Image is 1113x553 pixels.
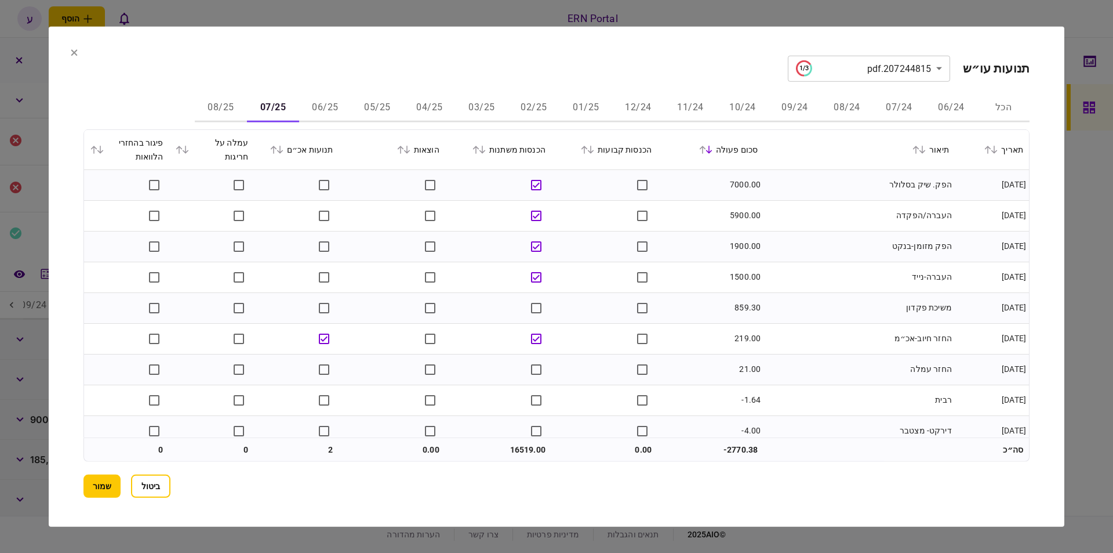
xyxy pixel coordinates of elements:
[508,94,560,122] button: 02/25
[763,385,955,415] td: רבית
[821,94,873,122] button: 08/24
[657,354,763,385] td: 21.00
[763,262,955,292] td: העברה-נייד
[456,94,508,122] button: 03/25
[83,475,121,498] button: שמור
[769,94,821,122] button: 09/24
[169,438,254,461] td: 0
[657,169,763,200] td: 7000.00
[663,142,758,156] div: סכום פעולה
[955,169,1029,200] td: [DATE]
[796,60,932,77] div: 207244815.pdf
[195,94,247,122] button: 08/25
[955,415,1029,446] td: [DATE]
[955,323,1029,354] td: [DATE]
[925,94,977,122] button: 06/24
[657,231,763,262] td: 1900.00
[657,262,763,292] td: 1500.00
[557,142,652,156] div: הכנסות קבועות
[664,94,716,122] button: 11/24
[299,94,351,122] button: 06/25
[955,200,1029,231] td: [DATE]
[254,438,339,461] td: 2
[763,200,955,231] td: העברה/הפקדה
[131,475,170,498] button: ביטול
[763,169,955,200] td: הפק. שיק בסלולר
[955,292,1029,323] td: [DATE]
[955,354,1029,385] td: [DATE]
[955,438,1029,461] td: סה״כ
[345,142,439,156] div: הוצאות
[763,231,955,262] td: הפק מזומן-בנקט
[977,94,1030,122] button: הכל
[763,354,955,385] td: החזר עמלה
[955,231,1029,262] td: [DATE]
[657,415,763,446] td: -4.00
[763,323,955,354] td: החזר חיוב-אכ״מ
[84,438,169,461] td: 0
[657,438,763,461] td: -2770.38
[763,292,955,323] td: משיכת פקדון
[403,94,456,122] button: 04/25
[90,135,163,163] div: פיגור בהחזרי הלוואות
[961,142,1023,156] div: תאריך
[763,415,955,446] td: דירקט- מצטבר
[769,142,949,156] div: תיאור
[873,94,925,122] button: 07/24
[657,323,763,354] td: 219.00
[560,94,612,122] button: 01/25
[175,135,249,163] div: עמלה על חריגות
[657,385,763,415] td: -1.64
[657,292,763,323] td: 859.30
[955,385,1029,415] td: [DATE]
[445,438,551,461] td: 16519.00
[551,438,657,461] td: 0.00
[799,64,808,72] text: 1/3
[247,94,299,122] button: 07/25
[657,200,763,231] td: 5900.00
[339,438,445,461] td: 0.00
[963,61,1030,75] h2: תנועות עו״ש
[260,142,333,156] div: תנועות אכ״ם
[955,262,1029,292] td: [DATE]
[451,142,545,156] div: הכנסות משתנות
[351,94,403,122] button: 05/25
[612,94,664,122] button: 12/24
[716,94,769,122] button: 10/24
